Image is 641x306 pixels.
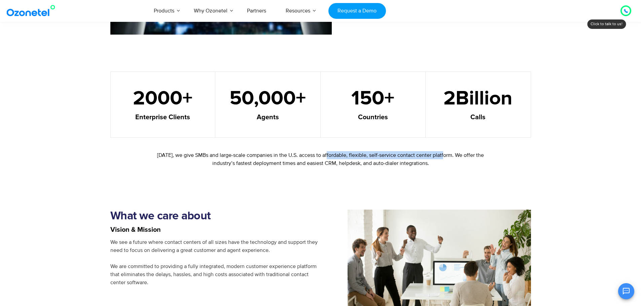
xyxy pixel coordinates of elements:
span: We see a future where contact centers of all sizes have the technology and support they need to f... [110,239,318,286]
button: Open chat [618,283,634,299]
h5: Countries [329,114,417,121]
span: 2 [443,89,456,109]
span: 50,000 [229,89,296,109]
h5: Enterprise Clients [119,114,207,121]
span: Billion [456,89,522,109]
span: 150 [351,89,384,109]
p: [DATE], we give SMBs and large-scale companies in the U.S. access to affordable, flexible, self-s... [156,151,485,167]
h5: Vision & Mission [110,226,321,233]
h5: Agents [224,114,312,121]
span: 2000 [133,89,182,109]
span: + [296,89,312,109]
span: + [384,89,417,109]
span: + [182,89,207,109]
a: Request a Demo [328,3,386,19]
h5: Calls [434,114,522,121]
h2: What we care about [110,210,321,223]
